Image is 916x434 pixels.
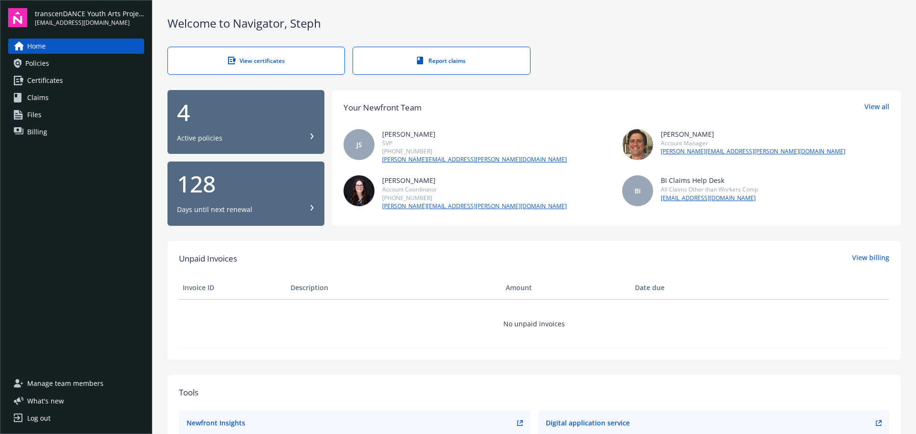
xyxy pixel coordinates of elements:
a: View all [864,101,889,114]
div: [PERSON_NAME] [382,129,567,139]
span: Unpaid Invoices [179,252,237,265]
a: Claims [8,90,144,105]
div: Log out [27,411,51,426]
div: Days until next renewal [177,205,252,214]
a: [PERSON_NAME][EMAIL_ADDRESS][PERSON_NAME][DOMAIN_NAME] [382,202,567,211]
button: What's new [8,396,79,406]
div: SVP [382,139,567,147]
img: photo [343,175,375,206]
div: Account Coordinator [382,185,567,193]
a: [PERSON_NAME][EMAIL_ADDRESS][PERSON_NAME][DOMAIN_NAME] [661,147,845,156]
div: Your Newfront Team [343,101,422,114]
span: Policies [25,56,49,71]
img: navigator-logo.svg [8,8,27,27]
div: BI Claims Help Desk [661,175,758,185]
span: Claims [27,90,49,105]
span: JS [356,140,362,150]
div: [PHONE_NUMBER] [382,147,567,155]
span: Files [27,107,42,122]
th: Description [287,276,502,299]
div: Tools [179,386,889,399]
div: Welcome to Navigator , Steph [167,15,901,31]
td: No unpaid invoices [179,299,889,348]
a: Policies [8,56,144,71]
button: transcenDANCE Youth Arts Project[EMAIL_ADDRESS][DOMAIN_NAME] [35,8,144,27]
img: photo [622,129,653,160]
th: Amount [502,276,631,299]
a: [EMAIL_ADDRESS][DOMAIN_NAME] [661,194,758,202]
button: 128Days until next renewal [167,161,324,226]
div: Newfront Insights [187,418,245,428]
span: BI [635,186,641,196]
div: Report claims [372,57,510,65]
div: Digital application service [546,418,630,428]
div: Account Manager [661,139,845,147]
th: Date due [631,276,739,299]
span: What ' s new [27,396,64,406]
div: Active policies [177,133,222,143]
span: Manage team members [27,376,104,391]
span: Billing [27,124,47,140]
a: View billing [852,252,889,265]
a: View certificates [167,47,345,75]
div: All Claims Other than Workers Comp [661,185,758,193]
span: Certificates [27,73,63,88]
div: 128 [177,172,315,195]
div: [PERSON_NAME] [382,175,567,185]
a: [PERSON_NAME][EMAIL_ADDRESS][PERSON_NAME][DOMAIN_NAME] [382,155,567,164]
div: [PERSON_NAME] [661,129,845,139]
div: [PHONE_NUMBER] [382,194,567,202]
span: transcenDANCE Youth Arts Project [35,9,144,19]
a: Billing [8,124,144,140]
div: View certificates [187,57,325,65]
a: Files [8,107,144,122]
div: 4 [177,101,315,124]
a: Report claims [353,47,530,75]
a: Certificates [8,73,144,88]
span: [EMAIL_ADDRESS][DOMAIN_NAME] [35,19,144,27]
button: 4Active policies [167,90,324,154]
th: Invoice ID [179,276,287,299]
a: Manage team members [8,376,144,391]
a: Home [8,39,144,54]
span: Home [27,39,46,54]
